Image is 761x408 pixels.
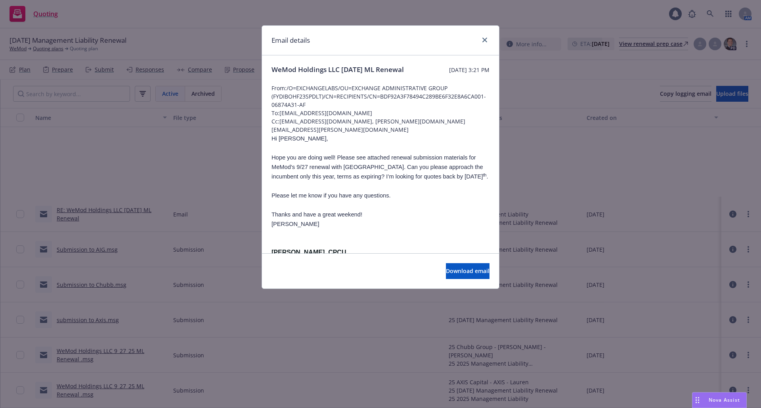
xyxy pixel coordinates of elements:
button: Nova Assist [692,392,747,408]
span: WeMod Holdings LLC [DATE] ML Renewal [272,65,404,74]
button: Download email [446,263,489,279]
span: Download email [446,267,489,275]
span: [PERSON_NAME], CPCU [272,249,346,256]
span: Thanks and have a great weekend! [272,211,362,218]
h1: Email details [272,35,310,46]
span: Hi [PERSON_NAME], [272,135,328,142]
sup: th [483,173,486,177]
span: Cc: [EMAIL_ADDRESS][DOMAIN_NAME], [PERSON_NAME][DOMAIN_NAME][EMAIL_ADDRESS][PERSON_NAME][DOMAIN_N... [272,117,489,134]
span: Hope you are doing well! Please see attached renewal submission materials for MeMod’s 9/27 renewa... [272,154,488,180]
span: To: [EMAIL_ADDRESS][DOMAIN_NAME] [272,109,489,117]
span: Please let me know if you have any questions. [272,192,391,199]
span: [DATE] 3:21 PM [449,66,489,74]
a: close [480,35,489,45]
div: Drag to move [692,393,702,408]
span: From: /O=EXCHANGELABS/OU=EXCHANGE ADMINISTRATIVE GROUP (FYDIBOHF23SPDLT)/CN=RECIPIENTS/CN=BDF92A3... [272,84,489,109]
span: Nova Assist [709,397,740,403]
span: [PERSON_NAME] [272,221,319,227]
